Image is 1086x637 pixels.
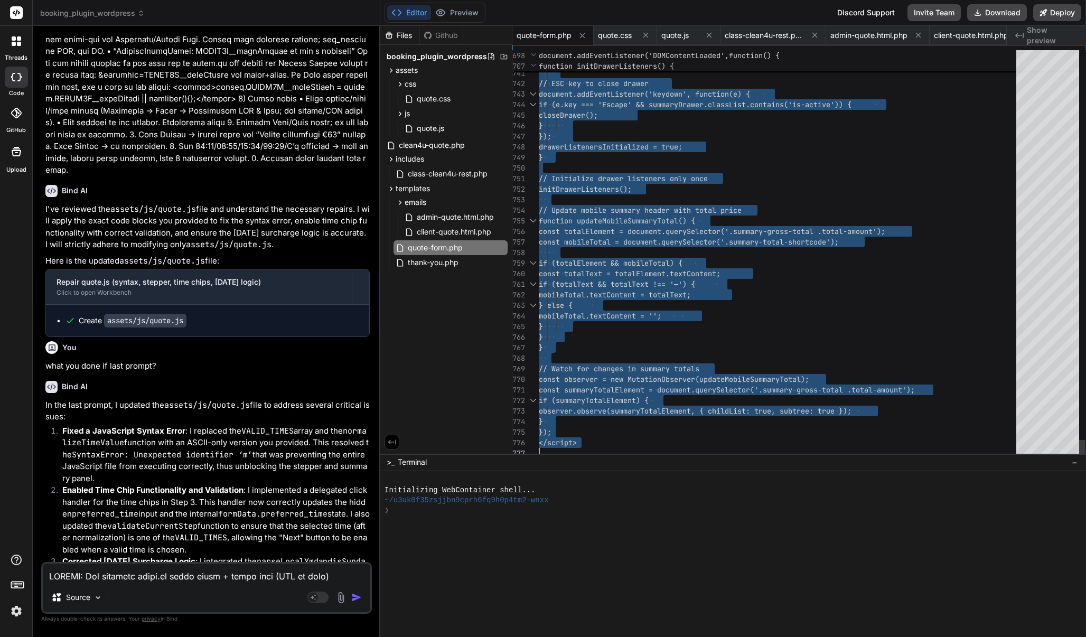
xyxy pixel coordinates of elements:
[416,122,445,135] span: quote.js
[241,426,294,436] code: VALID_TIMES
[385,505,389,516] span: ❯
[62,485,244,495] strong: Enabled Time Chip Functionality and Validation
[62,342,77,353] h6: You
[1072,457,1078,467] span: −
[512,61,525,71] span: 707
[66,592,90,603] p: Source
[104,314,186,327] code: assets/js/quote.js
[539,322,543,331] span: }
[512,110,525,120] div: 745
[512,194,525,205] div: 753
[405,79,416,89] span: css
[107,521,198,531] code: validateCurrentStep
[539,385,742,395] span: const summaryTotalElement = document.querySelect
[526,258,540,268] div: Click to collapse the range.
[512,131,525,142] div: 747
[517,30,572,41] span: quote-form.php
[396,65,418,76] span: assets
[79,315,186,326] div: Create
[419,30,463,41] div: Github
[512,321,525,332] div: 765
[512,120,525,131] div: 746
[6,165,26,174] label: Upload
[93,593,102,602] img: Pick Models
[396,183,430,194] span: templates
[7,602,25,620] img: settings
[725,30,804,41] span: class-clean4u-rest.php
[742,385,915,395] span: or('.summary-gross-total .total-amount');
[539,184,632,194] span: initDrawerListeners();
[407,167,489,180] span: class-clean4u-rest.php
[733,227,885,236] span: summary-gross-total .total-amount');
[72,509,138,519] code: preferred_time
[539,343,543,352] span: }
[539,142,682,152] span: drawerListenersInitialized = true;
[733,237,839,247] span: ummary-total-shortcode');
[405,197,426,208] span: emails
[512,68,525,78] div: 741
[539,110,598,120] span: closeDrawer();
[512,258,525,268] div: 759
[45,203,370,251] p: I've reviewed the file and understand the necessary repairs. I will apply the exact code blocks y...
[54,425,370,485] li: : I replaced the array and the function with an ASCII-only version you provided. This resolved th...
[512,184,525,194] div: 752
[539,396,649,405] span: if (summaryTotalElement) {
[72,449,252,460] code: SyntaxError: Unexpected identifier ‘m’
[142,615,161,622] span: privacy
[45,399,370,423] p: In the last prompt, I updated the file to address several critical issues:
[539,174,708,183] span: // Initialize drawer listeners only once
[539,205,742,215] span: // Update mobile summary header with total price
[54,556,370,627] li: : I integrated the and helper functions. These are now used in the function to accurately determi...
[380,30,419,41] div: Files
[512,406,525,416] div: 773
[512,142,525,152] div: 748
[175,532,227,543] code: VALID_TIMES
[405,108,410,119] span: js
[385,485,535,495] span: Initializing WebContainer shell...
[164,400,250,410] code: assets/js/quote.js
[512,89,525,99] div: 743
[335,592,347,604] img: attachment
[54,484,370,556] li: : I implemented a delegated click handler for the time chips in Step 3. This handler now correctl...
[1033,4,1081,21] button: Deploy
[539,374,742,384] span: const observer = new MutationObserver(updateMobi
[257,556,319,567] code: parseLocalYmd
[407,241,464,254] span: quote-form.php
[907,4,961,21] button: Invite Team
[46,269,352,304] button: Repair quote.js (syntax, stepper, time chips, [DATE] logic)Click to open Workbench
[512,226,525,237] div: 756
[387,5,431,20] button: Editor
[512,311,525,321] div: 764
[62,426,367,448] code: normalizeTimeValue
[45,360,370,372] p: what you done if last prompt?
[512,353,525,363] div: 768
[539,332,543,342] span: }
[5,53,27,62] label: threads
[526,279,540,289] div: Click to collapse the range.
[387,457,395,467] span: >_
[512,448,525,458] div: 777
[512,437,525,448] div: 776
[186,239,271,250] code: assets/js/quote.js
[396,154,424,164] span: includes
[526,395,540,406] div: Click to collapse the range.
[539,61,674,71] span: function initDrawerListeners() {
[9,89,24,98] label: code
[661,30,689,41] span: quote.js
[539,153,543,162] span: }
[57,277,341,287] div: Repair quote.js (syntax, stepper, time chips, [DATE] logic)
[598,30,632,41] span: quote.css
[733,89,750,99] span: e) {
[45,255,370,267] p: Here is the updated file:
[539,216,695,226] span: function updateMobileSummaryTotal() {
[539,227,733,236] span: const totalElement = document.querySelector('.
[416,211,495,223] span: admin-quote.html.php
[512,416,525,427] div: 774
[539,406,733,416] span: observer.observe(summaryTotalElement, { childL
[512,427,525,437] div: 775
[539,269,720,278] span: const totalText = totalElement.textContent;
[742,374,809,384] span: leSummaryTotal);
[57,288,341,297] div: Click to open Workbench
[729,51,780,60] span: function() {
[62,556,195,566] strong: Corrected [DATE] Surcharge Logic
